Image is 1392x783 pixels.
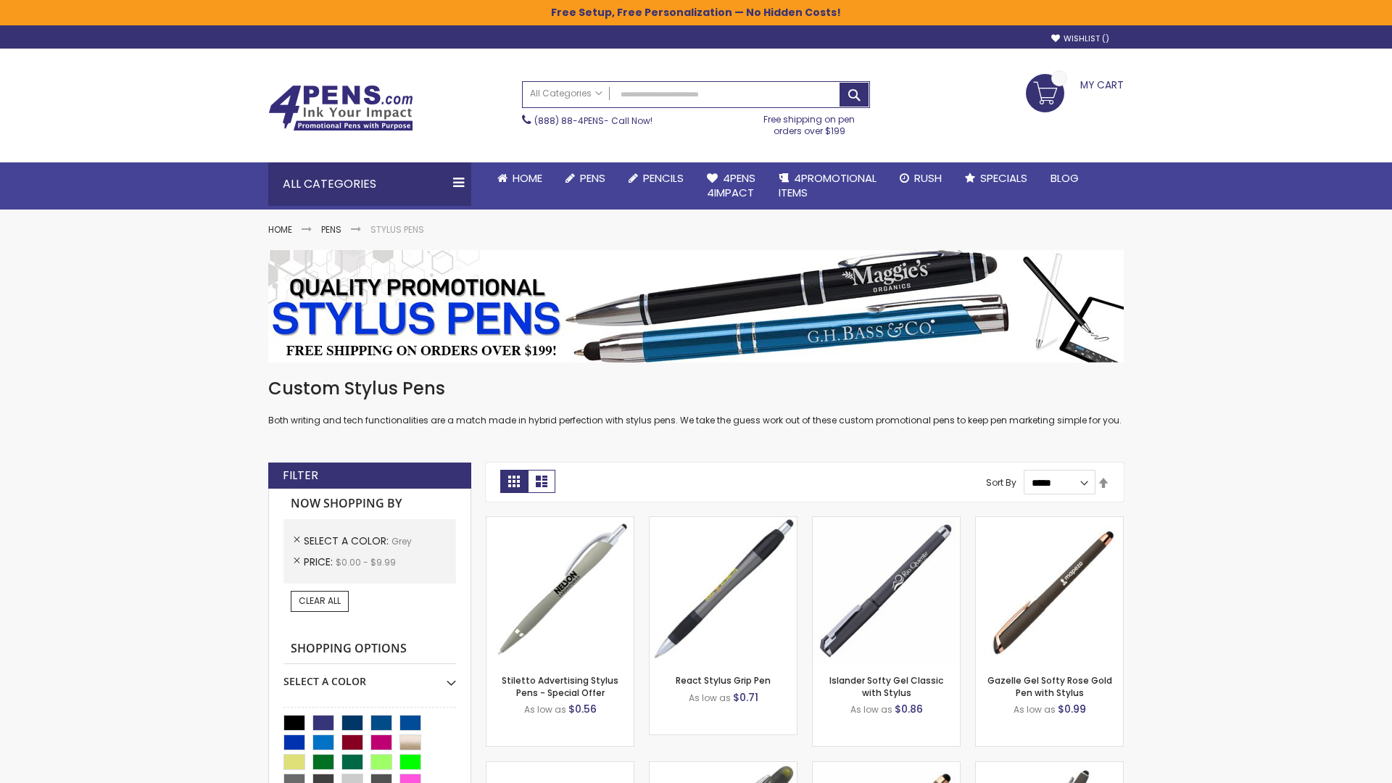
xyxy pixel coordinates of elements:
label: Sort By [986,476,1016,489]
a: Stiletto Advertising Stylus Pens - Special Offer [502,674,618,698]
strong: Now Shopping by [283,489,456,519]
span: Clear All [299,594,341,607]
span: $0.00 - $9.99 [336,556,396,568]
span: $0.86 [895,702,923,716]
span: Pens [580,170,605,186]
img: Stiletto Advertising Stylus Pens-Grey [486,517,634,664]
div: Select A Color [283,664,456,689]
a: Islander Softy Rose Gold Gel Pen with Stylus-Grey [813,761,960,774]
strong: Stylus Pens [370,223,424,236]
span: Rush [914,170,942,186]
span: Grey [391,535,412,547]
span: 4PROMOTIONAL ITEMS [779,170,877,200]
a: Pens [321,223,341,236]
span: $0.56 [568,702,597,716]
a: Stiletto Advertising Stylus Pens-Grey [486,516,634,529]
span: All Categories [530,88,602,99]
span: Select A Color [304,534,391,548]
div: Free shipping on pen orders over $199 [749,108,871,137]
a: Gazelle Gel Softy Rose Gold Pen with Stylus [987,674,1112,698]
a: Pencils [617,162,695,194]
a: Gazelle Gel Softy Rose Gold Pen with Stylus-Grey [976,516,1123,529]
span: Price [304,555,336,569]
span: Home [513,170,542,186]
strong: Filter [283,468,318,484]
a: Specials [953,162,1039,194]
a: All Categories [523,82,610,106]
strong: Shopping Options [283,634,456,665]
span: 4Pens 4impact [707,170,755,200]
div: All Categories [268,162,471,206]
span: $0.99 [1058,702,1086,716]
a: Home [268,223,292,236]
h1: Custom Stylus Pens [268,377,1124,400]
span: As low as [524,703,566,716]
span: Specials [980,170,1027,186]
a: Cyber Stylus 0.7mm Fine Point Gel Grip Pen-Grey [486,761,634,774]
img: 4Pens Custom Pens and Promotional Products [268,85,413,131]
span: $0.71 [733,690,758,705]
a: Clear All [291,591,349,611]
a: (888) 88-4PENS [534,115,604,127]
a: 4Pens4impact [695,162,767,210]
span: - Call Now! [534,115,652,127]
img: React Stylus Grip Pen-Grey [650,517,797,664]
a: Islander Softy Gel Classic with Stylus-Grey [813,516,960,529]
span: As low as [850,703,892,716]
a: Custom Soft Touch® Metal Pens with Stylus-Grey [976,761,1123,774]
img: Gazelle Gel Softy Rose Gold Pen with Stylus-Grey [976,517,1123,664]
a: React Stylus Grip Pen [676,674,771,687]
img: Islander Softy Gel Classic with Stylus-Grey [813,517,960,664]
a: Blog [1039,162,1090,194]
a: Rush [888,162,953,194]
img: Stylus Pens [268,250,1124,362]
div: Both writing and tech functionalities are a match made in hybrid perfection with stylus pens. We ... [268,377,1124,427]
a: 4PROMOTIONALITEMS [767,162,888,210]
span: As low as [1014,703,1056,716]
a: Islander Softy Gel Classic with Stylus [829,674,943,698]
span: As low as [689,692,731,704]
a: React Stylus Grip Pen-Grey [650,516,797,529]
a: Pens [554,162,617,194]
a: Home [486,162,554,194]
a: Wishlist [1051,33,1109,44]
strong: Grid [500,470,528,493]
a: Souvenir® Jalan Highlighter Stylus Pen Combo-Grey [650,761,797,774]
span: Pencils [643,170,684,186]
span: Blog [1051,170,1079,186]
